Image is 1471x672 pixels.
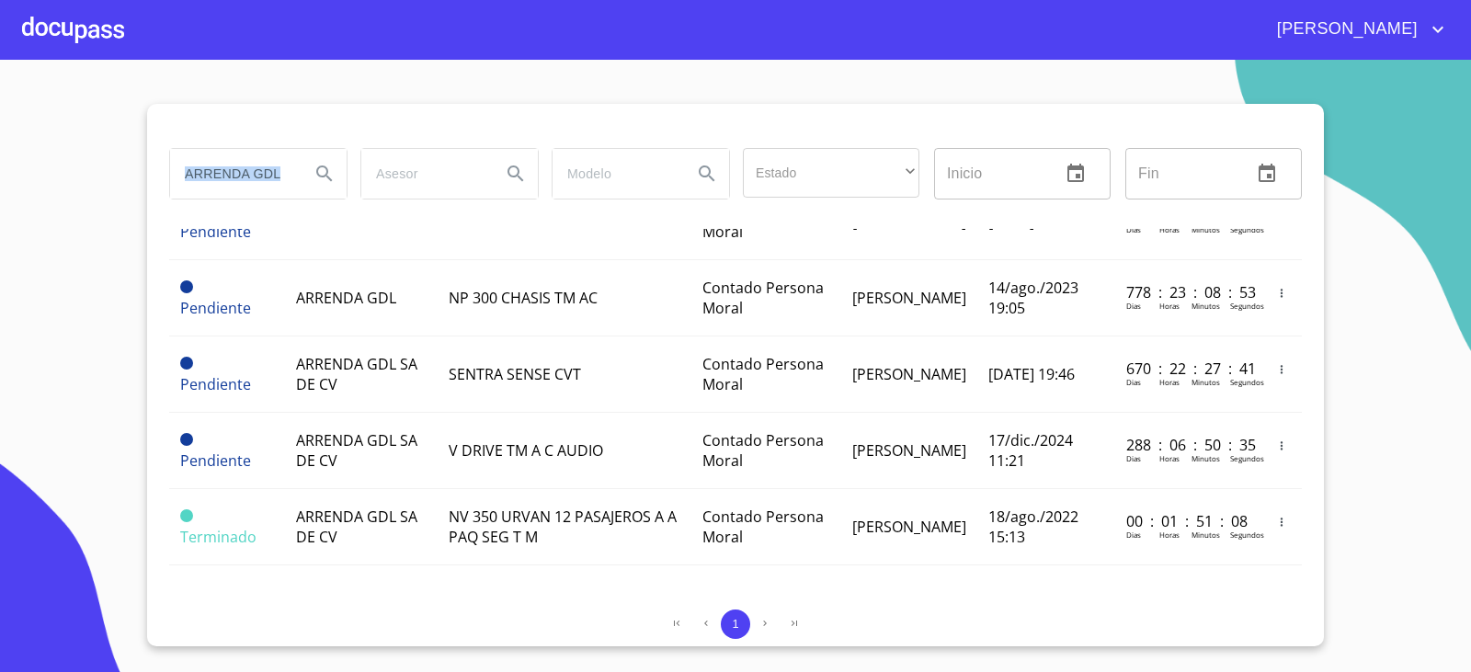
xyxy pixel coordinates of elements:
p: Minutos [1192,224,1220,234]
span: Pendiente [180,280,193,293]
span: [DATE] 19:46 [988,364,1075,384]
p: Horas [1159,530,1180,540]
p: 778 : 23 : 08 : 53 [1126,282,1250,302]
span: Pendiente [180,450,251,471]
span: Terminado [180,527,257,547]
p: Horas [1159,224,1180,234]
p: 288 : 06 : 50 : 35 [1126,435,1250,455]
p: Segundos [1230,301,1264,311]
span: Terminado [180,509,193,522]
p: Minutos [1192,377,1220,387]
input: search [361,149,486,199]
input: search [553,149,678,199]
p: Horas [1159,301,1180,311]
p: Minutos [1192,530,1220,540]
span: Contado Persona Moral [702,278,824,318]
input: search [170,149,295,199]
p: Minutos [1192,453,1220,463]
p: Dias [1126,301,1141,311]
p: Dias [1126,224,1141,234]
p: Minutos [1192,301,1220,311]
p: Segundos [1230,530,1264,540]
p: Segundos [1230,377,1264,387]
span: 1 [732,617,738,631]
span: ARRENDA GDL [296,288,396,308]
p: Dias [1126,453,1141,463]
p: 00 : 01 : 51 : 08 [1126,511,1250,531]
p: Horas [1159,453,1180,463]
span: Pendiente [180,433,193,446]
span: ARRENDA GDL SA DE CV [296,507,417,547]
button: 1 [721,609,750,639]
p: Segundos [1230,453,1264,463]
span: 14/ago./2023 19:05 [988,278,1078,318]
span: [PERSON_NAME] [1263,15,1427,44]
span: [PERSON_NAME] [852,288,966,308]
button: Search [302,152,347,196]
span: NP 300 CHASIS TM AC [449,288,598,308]
span: ARRENDA GDL SA DE CV [296,430,417,471]
span: Pendiente [180,222,251,242]
p: 670 : 22 : 27 : 41 [1126,359,1250,379]
span: ARRENDA GDL SA DE CV [296,354,417,394]
span: NV 350 URVAN 12 PASAJEROS A A PAQ SEG T M [449,507,677,547]
span: [PERSON_NAME] [852,517,966,537]
span: 17/dic./2024 11:21 [988,430,1073,471]
span: Contado Persona Moral [702,430,824,471]
span: SENTRA SENSE CVT [449,364,581,384]
p: Dias [1126,377,1141,387]
span: Contado Persona Moral [702,507,824,547]
p: Dias [1126,530,1141,540]
p: Horas [1159,377,1180,387]
span: Pendiente [180,298,251,318]
div: ​ [743,148,919,198]
button: Search [685,152,729,196]
span: 18/ago./2022 15:13 [988,507,1078,547]
p: Segundos [1230,224,1264,234]
button: account of current user [1263,15,1449,44]
span: V DRIVE TM A C AUDIO [449,440,603,461]
span: [PERSON_NAME] [852,440,966,461]
span: [PERSON_NAME] [852,364,966,384]
span: Pendiente [180,357,193,370]
button: Search [494,152,538,196]
span: Contado Persona Moral [702,354,824,394]
span: Pendiente [180,374,251,394]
